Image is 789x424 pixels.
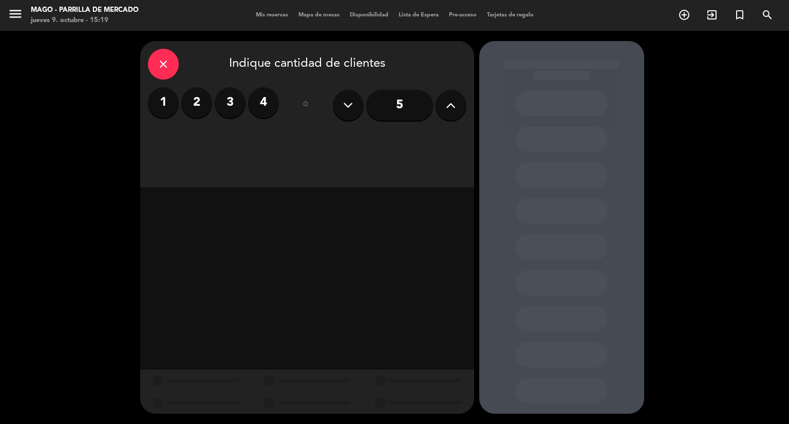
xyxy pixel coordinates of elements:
[157,58,170,70] i: close
[215,87,246,118] label: 3
[393,12,444,18] span: Lista de Espera
[482,12,539,18] span: Tarjetas de regalo
[248,87,279,118] label: 4
[31,5,139,15] div: Mago - Parrilla de Mercado
[148,49,466,80] div: Indique cantidad de clientes
[293,12,345,18] span: Mapa de mesas
[678,9,690,21] i: add_circle_outline
[734,9,746,21] i: turned_in_not
[8,6,23,22] i: menu
[289,87,323,123] div: ó
[8,6,23,25] button: menu
[706,9,718,21] i: exit_to_app
[345,12,393,18] span: Disponibilidad
[31,15,139,26] div: jueves 9. octubre - 15:19
[761,9,774,21] i: search
[251,12,293,18] span: Mis reservas
[181,87,212,118] label: 2
[444,12,482,18] span: Pre-acceso
[148,87,179,118] label: 1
